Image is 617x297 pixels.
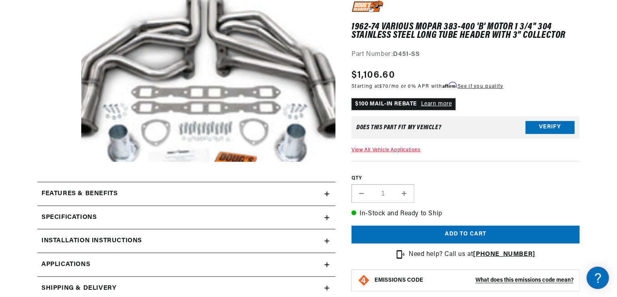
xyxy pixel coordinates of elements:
[8,68,153,81] a: FAQ
[41,260,90,270] span: Applications
[526,121,575,134] button: Verify
[8,89,153,97] div: JBA Performance Exhaust
[111,232,155,239] a: POWERED BY ENCHANT
[8,201,153,214] a: Payment, Pricing, and Promotions FAQ
[352,98,455,110] p: $100 MAIL-IN REBATE
[393,51,420,58] strong: D451-SS
[8,56,153,64] div: Ignition Products
[352,82,503,90] p: Starting at /mo or 0% APR with .
[473,251,535,258] a: [PHONE_NUMBER]
[41,283,116,294] h2: Shipping & Delivery
[442,82,457,88] span: Affirm
[37,229,335,253] summary: Installation instructions
[352,23,580,39] h1: 1962-74 Various Mopar 383-400 'B' Motor 1 3/4" 304 Stainless Steel Long Tube Header with 3" Colle...
[37,253,335,277] a: Applications
[458,84,503,89] a: See if you qualify - Learn more about Affirm Financing (opens in modal)
[37,0,335,166] media-gallery: Gallery Viewer
[37,182,335,206] summary: Features & Benefits
[352,226,580,244] button: Add to cart
[352,49,580,60] div: Part Number:
[352,148,420,153] a: View All Vehicle Applications
[352,209,580,219] p: In-Stock and Ready to Ship
[8,189,153,196] div: Payment, Pricing, and Promotions
[380,84,389,89] span: $70
[41,236,142,246] h2: Installation instructions
[8,122,153,130] div: Shipping
[8,155,153,163] div: Orders
[37,206,335,229] summary: Specifications
[421,101,452,107] a: Learn more
[356,124,441,131] div: Does This part fit My vehicle?
[8,168,153,180] a: Orders FAQ
[8,215,153,229] button: Contact Us
[475,277,574,283] strong: What does this emissions code mean?
[8,135,153,147] a: Shipping FAQs
[374,277,574,284] button: EMISSIONS CODEWhat does this emissions code mean?
[358,274,370,287] img: Emissions code
[374,277,423,283] strong: EMISSIONS CODE
[41,212,97,223] h2: Specifications
[41,189,117,199] h2: Features & Benefits
[352,68,395,82] span: $1,106.60
[352,175,580,182] label: QTY
[409,250,535,260] p: Need help? Call us at
[8,102,153,114] a: FAQs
